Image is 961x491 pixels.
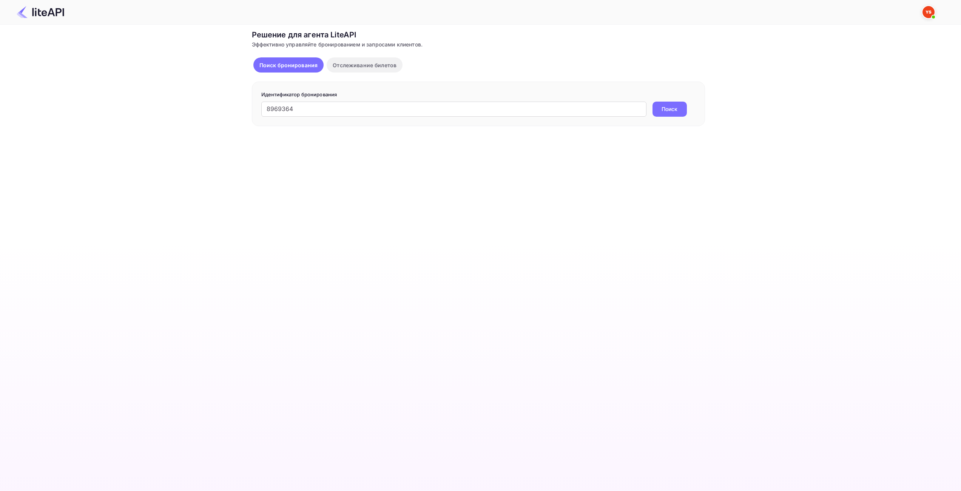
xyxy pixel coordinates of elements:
[259,62,318,68] ya-tr-span: Поиск бронирования
[662,105,677,113] ya-tr-span: Поиск
[652,102,687,117] button: Поиск
[333,62,396,68] ya-tr-span: Отслеживание билетов
[252,30,357,39] ya-tr-span: Решение для агента LiteAPI
[261,91,337,97] ya-tr-span: Идентификатор бронирования
[17,6,64,18] img: Логотип LiteAPI
[252,41,423,48] ya-tr-span: Эффективно управляйте бронированием и запросами клиентов.
[261,102,646,117] input: Введите идентификатор бронирования (например, 63782194)
[922,6,935,18] img: Служба Поддержки Яндекса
